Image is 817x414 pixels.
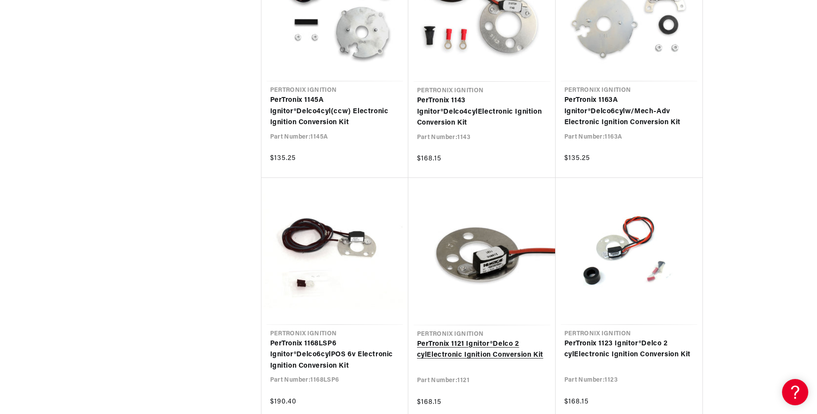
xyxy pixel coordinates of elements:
a: PerTronix 1123 Ignitor®Delco 2 cylElectronic Ignition Conversion Kit [564,338,694,361]
a: PerTronix 1143 Ignitor®Delco4cylElectronic Ignition Conversion Kit [417,95,547,129]
a: PerTronix 1145A Ignitor®Delco4cyl(ccw) Electronic Ignition Conversion Kit [270,95,400,129]
a: PerTronix 1168LSP6 Ignitor®Delco6cylPOS 6v Electronic Ignition Conversion Kit [270,338,400,372]
a: PerTronix 1163A Ignitor®Delco6cylw/Mech-Adv Electronic Ignition Conversion Kit [564,95,694,129]
a: PerTronix 1121 Ignitor®Delco 2 cylElectronic Ignition Conversion Kit [417,339,547,361]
